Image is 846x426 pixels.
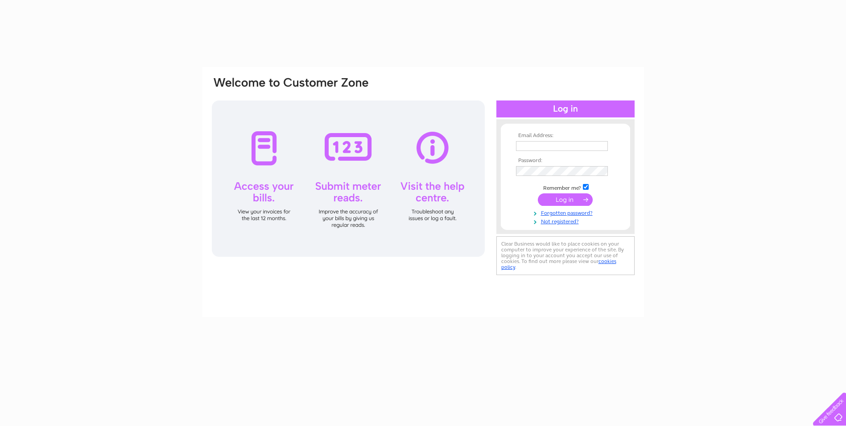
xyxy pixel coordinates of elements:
[514,183,617,192] td: Remember me?
[496,236,635,275] div: Clear Business would like to place cookies on your computer to improve your experience of the sit...
[514,133,617,139] th: Email Address:
[516,217,617,225] a: Not registered?
[514,158,617,164] th: Password:
[501,258,616,270] a: cookies policy
[516,208,617,217] a: Forgotten password?
[538,193,593,206] input: Submit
